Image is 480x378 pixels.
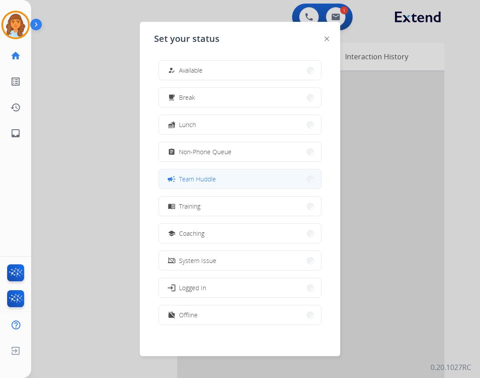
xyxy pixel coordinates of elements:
[159,224,321,243] button: Coaching
[179,229,204,238] span: Coaching
[159,251,321,270] button: System Issue
[431,362,471,373] p: 0.20.1027RC
[159,88,321,107] button: Break
[10,50,21,61] mat-icon: home
[3,12,28,37] img: avatar
[179,120,196,129] span: Lunch
[179,93,195,102] span: Break
[167,174,176,183] mat-icon: campaign
[168,121,175,128] mat-icon: fastfood
[179,201,200,211] span: Training
[159,305,321,325] button: Offline
[179,66,203,75] span: Available
[10,102,21,113] mat-icon: history
[179,310,198,320] span: Offline
[154,33,220,45] span: Set your status
[10,76,21,87] mat-icon: list_alt
[159,197,321,216] button: Training
[168,311,175,319] mat-icon: work_off
[159,115,321,134] button: Lunch
[168,94,175,101] mat-icon: free_breakfast
[167,283,176,292] mat-icon: login
[10,128,21,139] mat-icon: inbox
[179,174,216,184] span: Team Huddle
[159,278,321,297] button: Logged In
[159,142,321,161] button: Non-Phone Queue
[168,230,175,237] mat-icon: school
[179,283,206,292] span: Logged In
[168,257,175,264] mat-icon: phonelink_off
[159,61,321,80] button: Available
[179,147,232,156] span: Non-Phone Queue
[179,256,216,265] span: System Issue
[168,202,175,210] mat-icon: menu_book
[168,66,175,74] mat-icon: how_to_reg
[325,37,329,41] img: close-button
[159,169,321,189] button: Team Huddle
[168,148,175,156] mat-icon: assignment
